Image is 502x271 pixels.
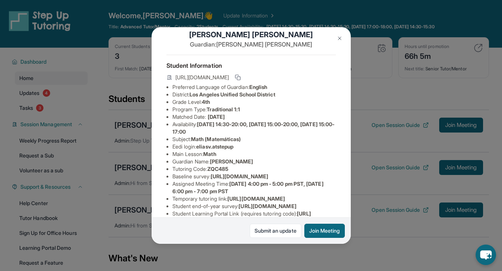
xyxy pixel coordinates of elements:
li: Main Lesson : [172,150,336,158]
span: [URL][DOMAIN_NAME] [211,173,268,179]
span: [URL][DOMAIN_NAME] [227,195,285,202]
span: Math (Matemáticas) [191,136,241,142]
span: eliasv.atstepup [196,143,233,150]
img: Close Icon [337,35,343,41]
span: Math [203,151,216,157]
li: Eedi login : [172,143,336,150]
h1: [PERSON_NAME] [PERSON_NAME] [166,29,336,40]
span: [PERSON_NAME] [210,158,253,165]
li: Student Learning Portal Link (requires tutoring code) : [172,210,336,225]
span: ZQC485 [207,166,228,172]
li: Preferred Language of Guardian: [172,83,336,91]
h4: Student Information [166,61,336,70]
button: chat-button [476,245,496,265]
a: Submit an update [250,224,301,238]
span: [URL][DOMAIN_NAME] [239,203,296,209]
li: Assigned Meeting Time : [172,180,336,195]
button: Copy link [233,73,242,82]
button: Join Meeting [304,224,345,238]
li: Matched Date: [172,113,336,121]
span: [DATE] [208,114,225,120]
li: Subject : [172,135,336,143]
li: Program Type: [172,106,336,113]
li: Baseline survey : [172,173,336,180]
span: 4th [202,99,210,105]
li: District: [172,91,336,98]
li: Guardian Name : [172,158,336,165]
span: [DATE] 14:30-20:00, [DATE] 15:00-20:00, [DATE] 15:00-17:00 [172,121,335,135]
li: Student end-of-year survey : [172,203,336,210]
span: English [249,84,268,90]
li: Temporary tutoring link : [172,195,336,203]
span: [DATE] 4:00 pm - 5:00 pm PST, [DATE] 6:00 pm - 7:00 pm PST [172,181,324,194]
p: Guardian: [PERSON_NAME] [PERSON_NAME] [166,40,336,49]
li: Availability: [172,121,336,135]
span: [URL][DOMAIN_NAME] [175,74,229,81]
span: Traditional 1:1 [207,106,240,112]
li: Tutoring Code : [172,165,336,173]
span: Los Angeles Unified School District [190,91,275,98]
li: Grade Level: [172,98,336,106]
